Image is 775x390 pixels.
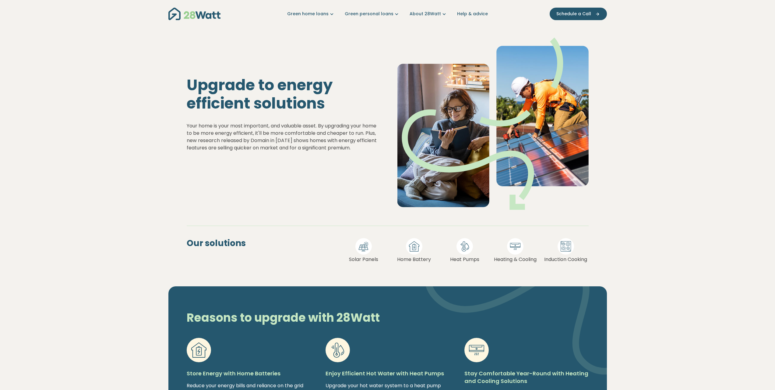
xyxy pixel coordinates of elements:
[168,8,220,20] img: 28Watt
[457,11,488,17] a: Help & advice
[168,6,607,22] nav: Main navigation
[510,241,520,252] img: Heating & Cooling
[358,241,369,252] img: Solar Panels
[494,256,537,263] span: Heating & Cooling
[450,256,479,263] span: Heat Pumps
[182,311,456,325] h2: Reasons to upgrade with 28Watt
[345,11,400,17] a: Green personal loans
[326,370,450,377] h5: Enjoy Efficient Hot Water with Heat Pumps
[410,11,447,17] a: About 28Watt
[409,241,419,252] img: Home Battery
[349,256,378,263] span: Solar Panels
[187,370,311,377] h5: Store Energy with Home Batteries
[561,241,571,252] img: Induction Cooking
[191,342,206,358] img: Store Energy with Home Batteries
[187,76,378,113] h1: Upgrade to energy efficient solutions
[550,8,607,20] button: Schedule a Call
[330,342,345,358] img: Enjoy Efficient Hot Water with Heat Pumps
[460,241,470,252] img: Heat Pumps
[187,122,378,152] div: Your home is your most important, and valuable asset. By upgrading your home to be more energy ef...
[397,256,431,263] span: Home Battery
[187,238,246,249] h3: Our solutions
[544,256,587,263] span: Induction Cooking
[287,11,335,17] a: Green home loans
[556,11,591,17] span: Schedule a Call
